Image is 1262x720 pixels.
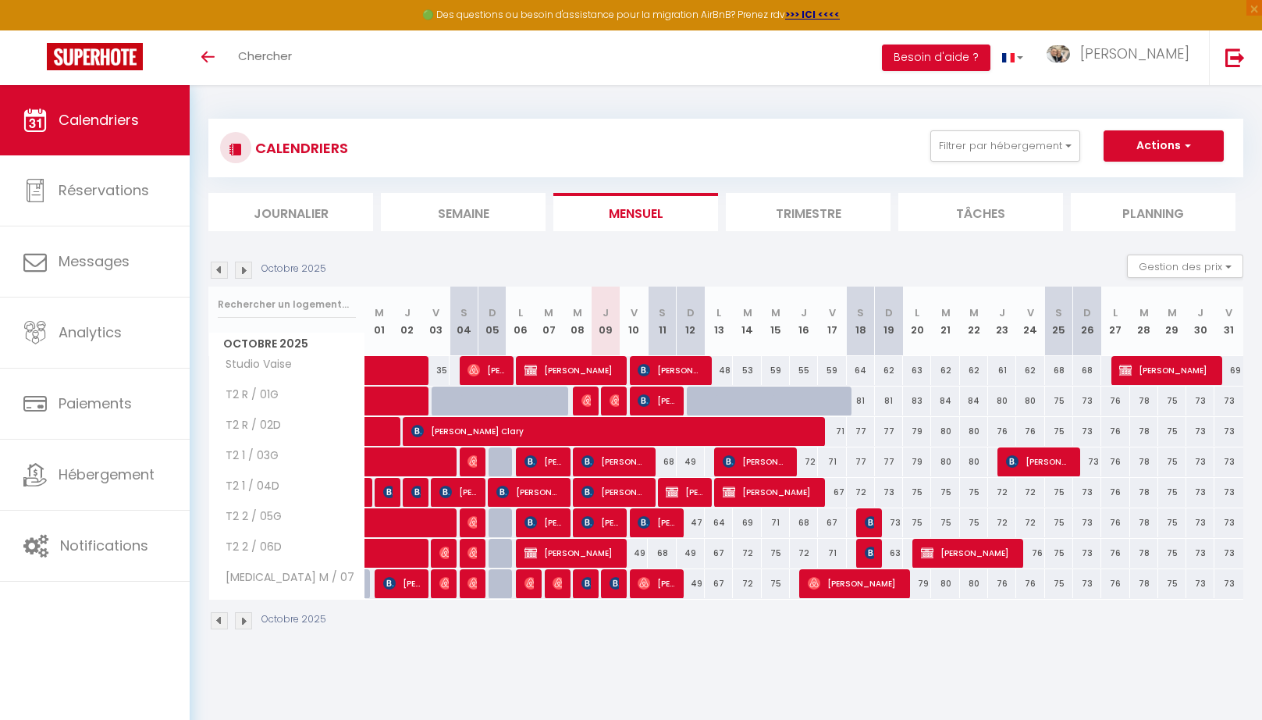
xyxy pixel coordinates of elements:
div: 75 [1158,387,1186,415]
span: [PERSON_NAME] [865,538,874,568]
abbr: J [801,305,807,320]
th: 16 [790,287,818,356]
abbr: D [1083,305,1091,320]
span: [PERSON_NAME] Clary [411,416,814,446]
div: 80 [960,569,988,598]
th: 07 [535,287,563,356]
abbr: M [743,305,752,320]
abbr: L [915,305,919,320]
span: Studio Vaise [212,356,296,373]
div: 69 [733,508,761,537]
div: 76 [1101,417,1129,446]
img: ... [1047,45,1070,63]
th: 02 [393,287,421,356]
span: T2 1 / 03G [212,447,283,465]
li: Trimestre [726,193,891,231]
span: [PERSON_NAME] [383,569,421,598]
abbr: J [603,305,609,320]
li: Mensuel [553,193,718,231]
abbr: S [460,305,467,320]
th: 26 [1073,287,1101,356]
abbr: M [573,305,582,320]
div: 59 [818,356,846,385]
div: 73 [1214,539,1243,568]
abbr: V [829,305,836,320]
div: 73 [1214,387,1243,415]
abbr: J [404,305,411,320]
span: [PERSON_NAME] [610,569,619,598]
div: 73 [1186,387,1214,415]
div: 76 [1101,478,1129,507]
div: 75 [1158,417,1186,446]
abbr: L [518,305,523,320]
span: [PERSON_NAME] [581,447,647,476]
th: 19 [875,287,903,356]
abbr: M [544,305,553,320]
div: 76 [1101,447,1129,476]
span: Notifications [60,536,148,555]
div: 77 [847,417,875,446]
div: 73 [1073,387,1101,415]
th: 29 [1158,287,1186,356]
div: 73 [1214,569,1243,598]
button: Filtrer par hébergement [930,130,1080,162]
div: 72 [1016,478,1044,507]
span: Calendriers [59,110,139,130]
div: 72 [1016,508,1044,537]
abbr: M [1139,305,1149,320]
div: 76 [1101,569,1129,598]
span: [PERSON_NAME] [610,386,619,415]
span: [PERSON_NAME] [524,508,562,537]
th: 25 [1045,287,1073,356]
div: 62 [960,356,988,385]
span: [PERSON_NAME] [411,477,421,507]
div: 73 [1073,569,1101,598]
li: Semaine [381,193,546,231]
span: T2 2 / 05G [212,508,286,526]
abbr: V [631,305,638,320]
abbr: M [375,305,384,320]
div: 68 [790,508,818,537]
th: 24 [1016,287,1044,356]
div: 73 [1073,447,1101,476]
abbr: M [969,305,979,320]
abbr: D [885,305,893,320]
div: 68 [1073,356,1101,385]
div: 48 [705,356,733,385]
div: 80 [931,447,959,476]
div: 79 [903,417,931,446]
div: 73 [1214,417,1243,446]
span: [PERSON_NAME] [921,538,1015,568]
th: 20 [903,287,931,356]
span: [PERSON_NAME] [467,569,477,598]
th: 11 [648,287,676,356]
span: [PERSON_NAME] [553,569,562,598]
div: 47 [677,508,705,537]
a: >>> ICI <<<< [785,8,840,21]
div: 73 [1073,508,1101,537]
div: 76 [1016,539,1044,568]
div: 75 [1158,569,1186,598]
th: 31 [1214,287,1243,356]
span: [PERSON_NAME] [865,508,874,537]
div: 71 [818,539,846,568]
div: 76 [1101,539,1129,568]
div: 73 [1214,447,1243,476]
div: 75 [931,508,959,537]
div: 75 [931,478,959,507]
div: 73 [1186,508,1214,537]
div: 75 [1045,417,1073,446]
span: [PERSON_NAME] [581,569,591,598]
li: Tâches [898,193,1063,231]
div: 71 [818,417,846,446]
abbr: V [432,305,439,320]
div: 69 [1214,356,1243,385]
div: 76 [1101,508,1129,537]
span: T2 2 / 06D [212,539,286,556]
div: 80 [931,569,959,598]
div: 75 [1045,508,1073,537]
div: 73 [1186,447,1214,476]
div: 67 [705,569,733,598]
span: [PERSON_NAME] [524,538,618,568]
